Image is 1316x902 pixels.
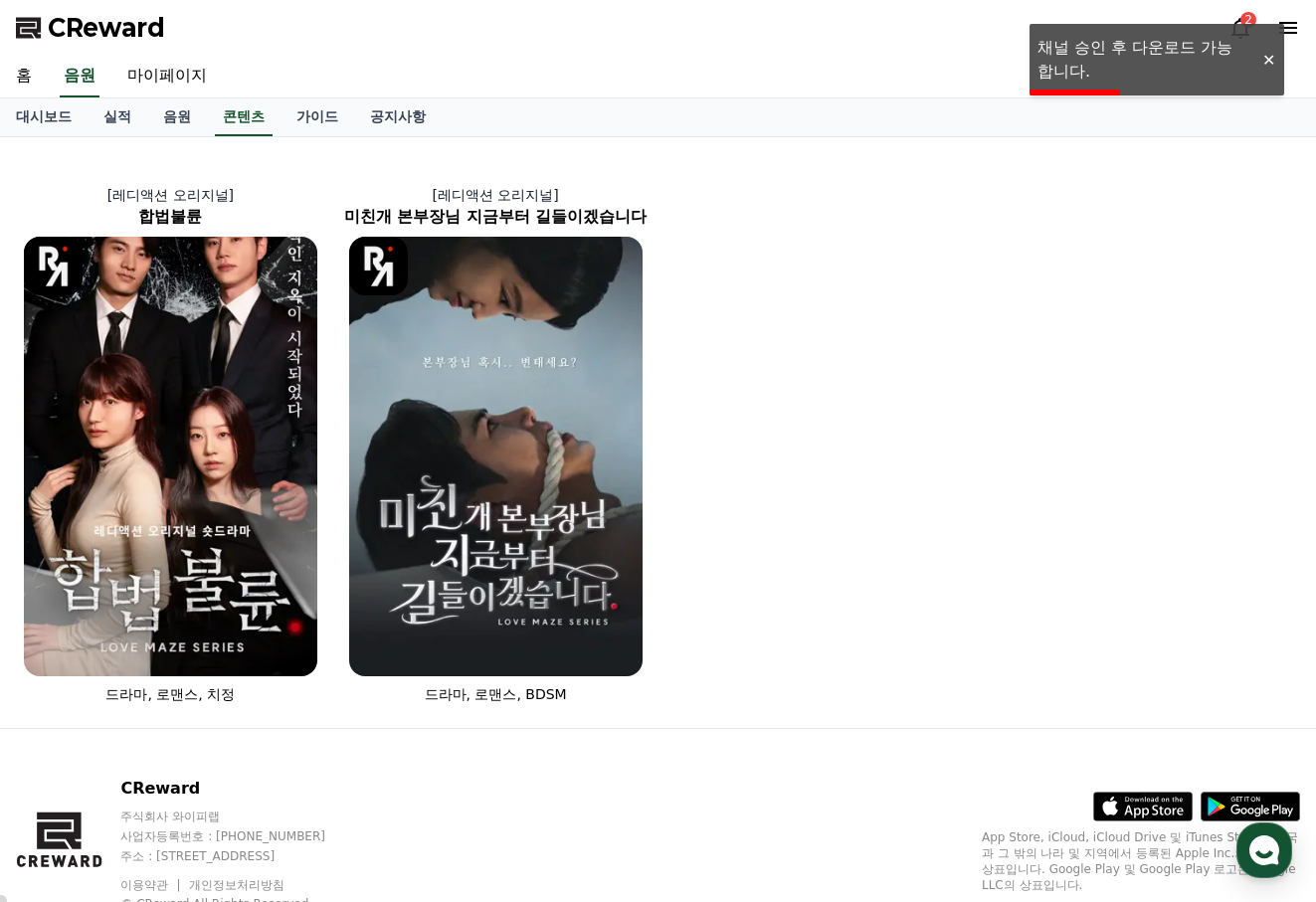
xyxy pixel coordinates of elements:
img: 미친개 본부장님 지금부터 길들이겠습니다 [349,237,643,676]
a: 실적 [88,98,147,136]
span: 홈 [63,660,75,676]
p: 사업자등록번호 : [PHONE_NUMBER] [120,828,363,844]
p: [레디액션 오리지널] [8,185,333,205]
a: 콘텐츠 [215,98,273,136]
a: [레디액션 오리지널] 합법불륜 합법불륜 [object Object] Logo 드라마, 로맨스, 치정 [8,169,333,720]
span: CReward [48,12,165,44]
img: [object Object] Logo [349,237,408,295]
a: 설정 [257,631,382,680]
a: 이용약관 [120,878,183,892]
a: 개인정보처리방침 [189,878,284,892]
img: 합법불륜 [24,237,317,676]
span: 드라마, 로맨스, 치정 [105,686,235,702]
span: 설정 [307,660,331,676]
a: 마이페이지 [111,56,223,97]
span: 대화 [182,661,206,677]
div: 2 [1240,12,1256,28]
span: 드라마, 로맨스, BDSM [425,686,567,702]
a: 공지사항 [354,98,442,136]
p: [레디액션 오리지널] [333,185,658,205]
p: 주소 : [STREET_ADDRESS] [120,848,363,864]
a: 음원 [60,56,99,97]
h2: 합법불륜 [8,205,333,229]
a: [레디액션 오리지널] 미친개 본부장님 지금부터 길들이겠습니다 미친개 본부장님 지금부터 길들이겠습니다 [object Object] Logo 드라마, 로맨스, BDSM [333,169,658,720]
a: 2 [1228,16,1252,40]
a: CReward [16,12,165,44]
a: 가이드 [281,98,354,136]
p: CReward [120,777,363,801]
img: [object Object] Logo [24,237,83,295]
a: 대화 [131,631,257,680]
a: 음원 [147,98,207,136]
p: 주식회사 와이피랩 [120,809,363,824]
h2: 미친개 본부장님 지금부터 길들이겠습니다 [333,205,658,229]
a: 홈 [6,631,131,680]
p: App Store, iCloud, iCloud Drive 및 iTunes Store는 미국과 그 밖의 나라 및 지역에서 등록된 Apple Inc.의 서비스 상표입니다. Goo... [982,829,1300,893]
